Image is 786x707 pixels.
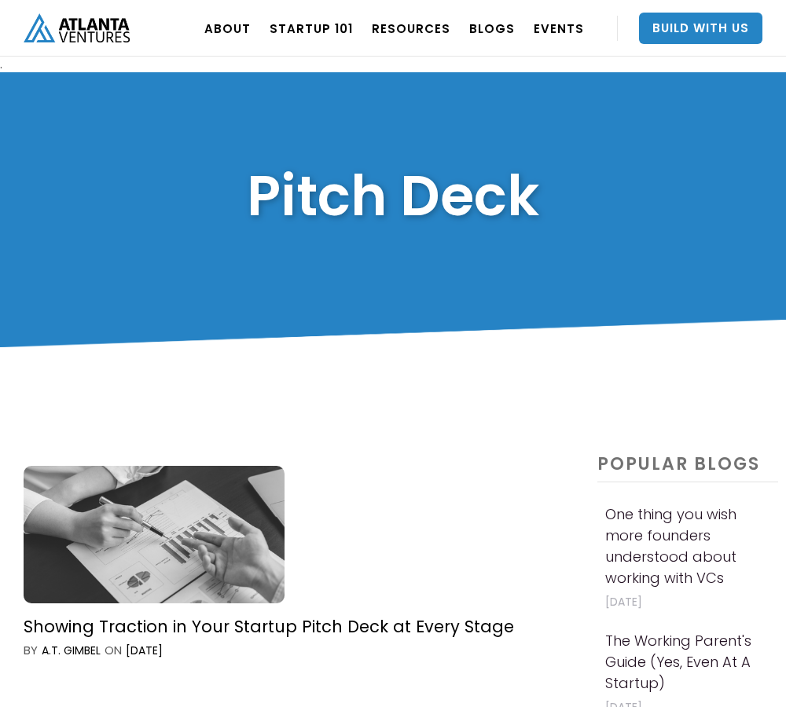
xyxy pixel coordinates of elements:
[605,630,770,694] h4: The Working Parent's Guide (Yes, Even At A Startup)
[605,592,770,612] p: [DATE]
[105,643,122,658] div: ON
[126,643,163,658] div: [DATE]
[639,13,762,44] a: Build With Us
[534,6,584,50] a: EVENTS
[597,455,778,482] h4: popular BLOGS
[24,643,38,658] div: by
[597,498,778,620] a: One thing you wish more founders understood about working with VCs[DATE]
[8,445,576,680] a: Showing Traction in Your Startup Pitch Deck at Every StagebyA.T. GimbelON[DATE]
[24,616,514,637] div: Showing Traction in Your Startup Pitch Deck at Every Stage
[372,6,450,50] a: RESOURCES
[204,6,251,50] a: ABOUT
[270,6,353,50] a: Startup 101
[605,504,770,588] h4: One thing you wish more founders understood about working with VCs
[42,643,101,658] div: A.T. Gimbel
[469,6,515,50] a: BLOGS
